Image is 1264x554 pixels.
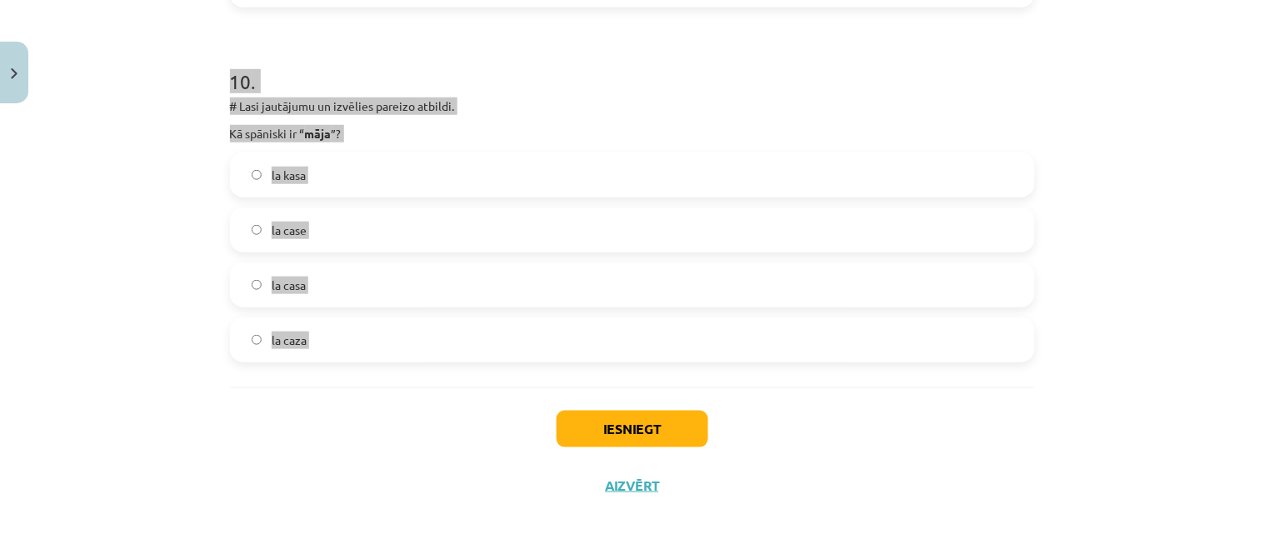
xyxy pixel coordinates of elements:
p: # Lasi jautājumu un izvēlies pareizo atbildi. [230,97,1035,115]
input: la case [252,225,262,236]
h1: 10 . [230,41,1035,92]
strong: māja [305,126,332,141]
input: la caza [252,335,262,346]
span: la kasa [272,167,306,184]
input: la casa [252,280,262,291]
button: Iesniegt [557,411,708,447]
button: Aizvērt [601,477,664,494]
input: la kasa [252,170,262,181]
img: icon-close-lesson-0947bae3869378f0d4975bcd49f059093ad1ed9edebbc8119c70593378902aed.svg [11,68,17,79]
p: Kā spāniski ir “ ”? [230,125,1035,142]
span: la casa [272,277,306,294]
span: la case [272,222,307,239]
span: la caza [272,332,307,349]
